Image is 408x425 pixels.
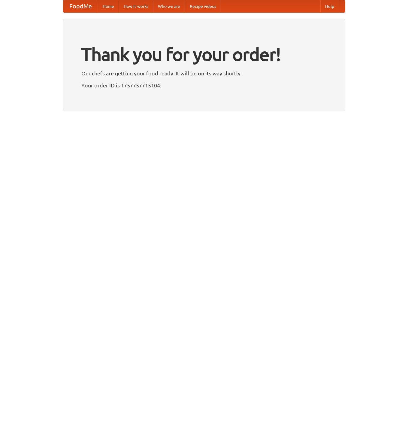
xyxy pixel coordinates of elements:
a: Help [320,0,339,12]
a: Home [98,0,119,12]
a: Who we are [153,0,185,12]
p: Our chefs are getting your food ready. It will be on its way shortly. [81,69,327,78]
p: Your order ID is 1757757715104. [81,81,327,90]
h1: Thank you for your order! [81,40,327,69]
a: How it works [119,0,153,12]
a: FoodMe [63,0,98,12]
a: Recipe videos [185,0,221,12]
